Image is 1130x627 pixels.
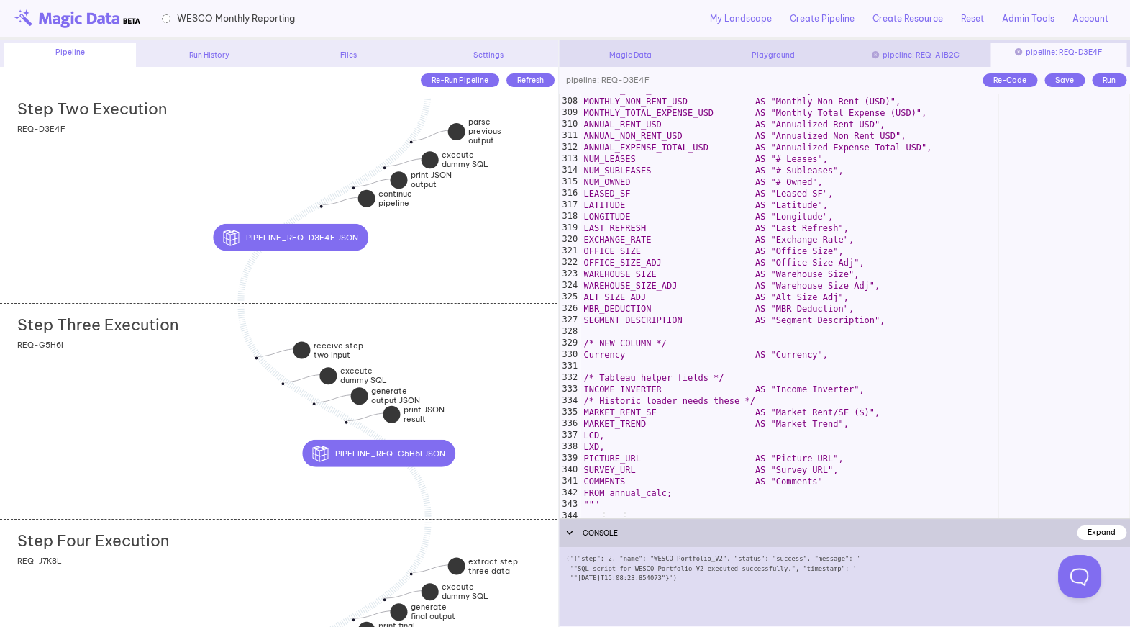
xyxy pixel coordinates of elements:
span: REQ-J7K8L [17,556,62,566]
div: Re-Run Pipeline [421,73,499,87]
div: 309 [560,107,580,119]
button: pipeline_REQ-D3E4F.json [214,224,368,251]
strong: generate final output [411,602,455,621]
a: Account [1072,12,1108,25]
div: 314 [560,165,580,176]
div: 317 [560,199,580,211]
div: 330 [560,349,580,361]
div: 328 [560,326,580,338]
span: REQ-D3E4F [17,124,65,134]
strong: generate output JSON [371,386,420,405]
a: Create Resource [872,12,943,25]
div: Playground [705,50,841,60]
div: pipeline: REQ-D3E4F [559,67,650,94]
strong: print JSON result [404,405,445,424]
div: extract step three data [412,572,484,590]
div: 313 [560,153,580,165]
div: 332 [560,372,580,384]
h2: Step Three Execution [17,315,178,334]
span: REQ-G5H6I [17,340,63,350]
div: 341 [560,476,580,487]
div: Save [1044,73,1085,87]
div: 318 [560,211,580,222]
span: WESCO Monthly Reporting [177,12,295,25]
a: Reset [961,12,984,25]
div: execute dummy SQL [386,166,457,184]
div: Re-Code [983,73,1037,87]
div: 331 [560,361,580,372]
div: 333 [560,384,580,395]
div: pipeline_REQ-G5H6I.json [379,440,532,467]
div: 321 [560,245,580,257]
div: pipeline: REQ-A1B2C [848,50,984,60]
div: execute dummy SQL [386,597,457,616]
strong: execute dummy SQL [442,582,488,601]
div: generate output JSON [315,402,387,420]
div: 329 [560,338,580,349]
h2: Step Two Execution [17,99,167,118]
strong: execute dummy SQL [442,150,488,169]
div: 316 [560,188,580,199]
div: Settings [422,50,555,60]
div: Pipeline [4,43,136,67]
div: 340 [560,464,580,476]
div: 344 [560,510,580,522]
a: Admin Tools [1002,12,1054,25]
div: 308 [560,96,580,107]
div: Run [1092,73,1126,87]
div: Files [283,50,415,60]
div: 339 [560,453,580,464]
img: beta-logo.png [14,9,140,28]
div: 320 [560,234,580,245]
div: 326 [560,303,580,315]
h2: Step Four Execution [17,531,169,550]
strong: parse previous output [468,117,501,145]
div: 323 [560,269,580,280]
div: 336 [560,418,580,430]
div: pipeline_REQ-D3E4F.json [291,224,445,251]
div: 310 [560,119,580,130]
strong: receive step two input [314,340,363,360]
a: Create Pipeline [790,12,855,25]
div: 312 [560,142,580,153]
div: 325 [560,292,580,303]
div: 337 [560,430,580,441]
div: Refresh [506,73,555,87]
div: 327 [560,315,580,326]
div: parse previous output [412,140,484,168]
button: pipeline_REQ-G5H6I.json [303,440,455,467]
div: Magic Data [562,50,698,60]
div: 334 [560,395,580,407]
span: CONSOLE [583,528,618,538]
div: 311 [560,130,580,142]
div: 343 [560,499,580,510]
iframe: Toggle Customer Support [1058,555,1101,598]
div: print JSON result [347,420,419,439]
div: 322 [560,257,580,269]
div: 324 [560,280,580,292]
strong: execute dummy SQL [340,366,387,385]
div: 342 [560,487,580,499]
div: continue pipeline [322,204,394,223]
div: Run History [143,50,275,60]
div: 315 [560,176,580,188]
div: 338 [560,441,580,453]
div: ('{"step": 2, "name": "WESCO-Portfolio_V2", "status": "success", "message": ' '"SQL script for WE... [559,547,1130,626]
div: print JSON output [355,186,427,204]
div: Expand [1077,525,1126,539]
div: receive step two input [258,356,329,374]
strong: print JSON output [411,170,452,189]
div: 319 [560,222,580,234]
div: pipeline: REQ-D3E4F [990,43,1126,67]
a: My Landscape [710,12,772,25]
strong: extract step three data [468,556,518,576]
strong: continue pipeline [378,189,412,208]
div: 335 [560,407,580,418]
div: execute dummy SQL [284,382,356,400]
